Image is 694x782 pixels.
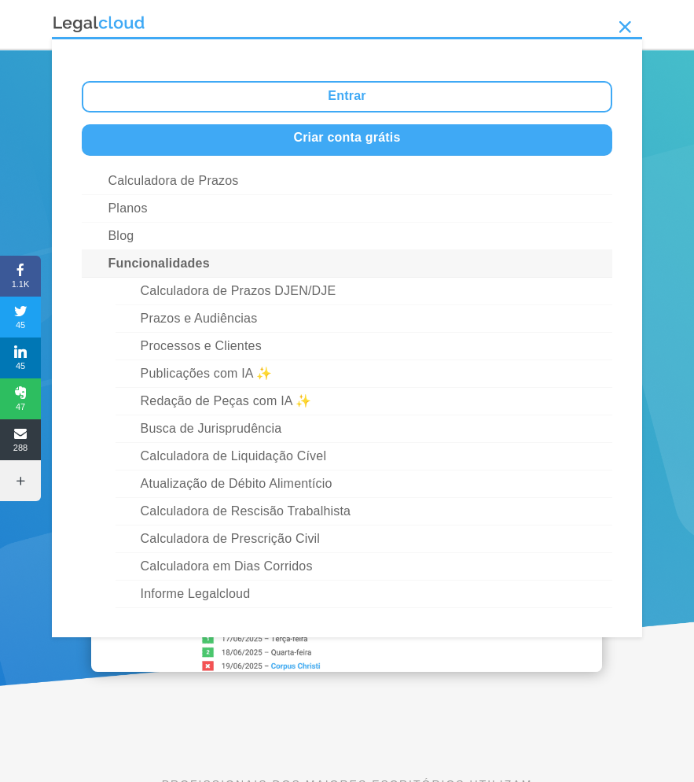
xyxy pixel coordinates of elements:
a: Publicações com IA ✨ [116,360,612,388]
a: Calculadora de Prazos DJEN/DJE [116,278,612,305]
a: Informe Legalcloud [116,581,612,608]
a: Calculadora em Dias Corridos [116,553,612,581]
a: Planos [82,195,613,223]
a: Processos e Clientes [116,333,612,360]
a: Calculadora de Rescisão Trabalhista [116,498,612,526]
a: Entrar [82,81,613,113]
a: Calculadora de Liquidação Cível [116,443,612,470]
a: Funcionalidades [82,250,613,278]
a: Redação de Peças com IA ✨ [116,388,612,415]
a: Atualização de Débito Alimentício [116,470,612,498]
img: Logo da Legalcloud [52,14,146,35]
a: Prazos e Audiências [116,305,612,333]
a: Calculadora de Prazos Processuais da Legalcloud [91,661,602,674]
a: Criar conta grátis [82,124,613,156]
a: Calculadora de Prescrição Civil [116,526,612,553]
a: Blog [82,223,613,250]
a: Busca de Jurisprudência [116,415,612,443]
a: Calculadora de Prazos [82,168,613,195]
